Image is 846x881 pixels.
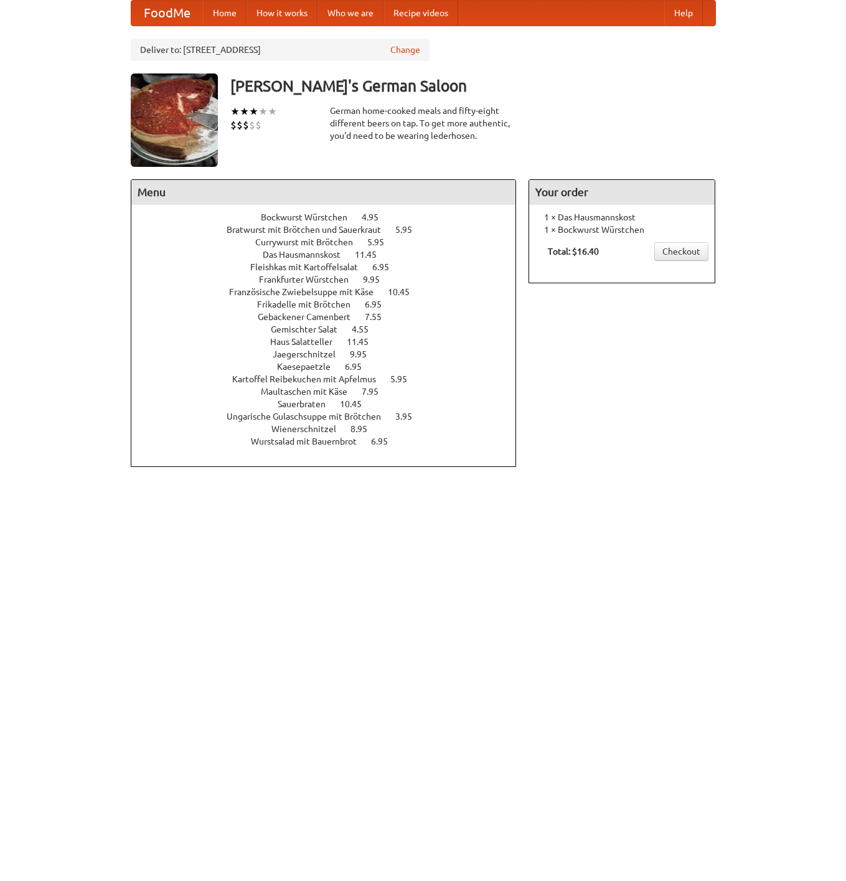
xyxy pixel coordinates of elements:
span: 8.95 [350,424,380,434]
span: Haus Salatteller [270,337,345,347]
a: Sauerbraten 10.45 [278,399,385,409]
a: Help [664,1,703,26]
span: Maultaschen mit Käse [261,387,360,397]
span: Kartoffel Reibekuchen mit Apfelmus [232,374,388,384]
a: Kartoffel Reibekuchen mit Apfelmus 5.95 [232,374,430,384]
a: Wienerschnitzel 8.95 [271,424,390,434]
a: Currywurst mit Brötchen 5.95 [255,237,407,247]
a: Home [203,1,247,26]
span: Gemischter Salat [271,324,350,334]
span: 6.95 [345,362,374,372]
a: Haus Salatteller 11.45 [270,337,392,347]
a: Who we are [317,1,383,26]
h3: [PERSON_NAME]'s German Saloon [230,73,716,98]
span: Bockwurst Würstchen [261,212,360,222]
span: Kaesepaetzle [277,362,343,372]
span: 4.95 [362,212,391,222]
span: 3.95 [395,412,425,422]
li: $ [255,118,261,132]
a: Frankfurter Würstchen 9.95 [259,275,403,285]
li: $ [249,118,255,132]
li: ★ [240,105,249,118]
div: Deliver to: [STREET_ADDRESS] [131,39,430,61]
h4: Menu [131,180,516,205]
a: Fleishkas mit Kartoffelsalat 6.95 [250,262,412,272]
span: 7.95 [362,387,391,397]
span: 6.95 [371,436,400,446]
li: $ [243,118,249,132]
li: ★ [249,105,258,118]
a: Change [390,44,420,56]
li: ★ [230,105,240,118]
a: Das Hausmannskost 11.45 [263,250,400,260]
a: Französische Zwiebelsuppe mit Käse 10.45 [229,287,433,297]
span: Bratwurst mit Brötchen und Sauerkraut [227,225,393,235]
span: 11.45 [347,337,381,347]
span: Wienerschnitzel [271,424,349,434]
span: 11.45 [355,250,389,260]
span: 5.95 [390,374,420,384]
h4: Your order [529,180,715,205]
a: How it works [247,1,317,26]
span: Frankfurter Würstchen [259,275,361,285]
a: Bratwurst mit Brötchen und Sauerkraut 5.95 [227,225,435,235]
a: Gebackener Camenbert 7.55 [258,312,405,322]
a: Wurstsalad mit Bauernbrot 6.95 [251,436,411,446]
span: 10.45 [388,287,422,297]
li: ★ [268,105,277,118]
b: Total: $16.40 [548,247,599,257]
span: 5.95 [367,237,397,247]
span: 9.95 [350,349,379,359]
span: 4.55 [352,324,381,334]
span: Gebackener Camenbert [258,312,363,322]
a: Jaegerschnitzel 9.95 [273,349,390,359]
li: 1 × Das Hausmannskost [535,211,708,224]
span: 10.45 [340,399,374,409]
span: Wurstsalad mit Bauernbrot [251,436,369,446]
img: angular.jpg [131,73,218,167]
li: $ [237,118,243,132]
span: 5.95 [395,225,425,235]
span: Fleishkas mit Kartoffelsalat [250,262,370,272]
span: Currywurst mit Brötchen [255,237,365,247]
li: ★ [258,105,268,118]
div: German home-cooked meals and fifty-eight different beers on tap. To get more authentic, you'd nee... [330,105,517,142]
span: 7.55 [365,312,394,322]
a: Maultaschen mit Käse 7.95 [261,387,402,397]
a: Ungarische Gulaschsuppe mit Brötchen 3.95 [227,412,435,422]
a: Gemischter Salat 4.55 [271,324,392,334]
a: Frikadelle mit Brötchen 6.95 [257,299,405,309]
a: Kaesepaetzle 6.95 [277,362,385,372]
span: 6.95 [372,262,402,272]
span: Jaegerschnitzel [273,349,348,359]
li: $ [230,118,237,132]
span: Frikadelle mit Brötchen [257,299,363,309]
span: Ungarische Gulaschsuppe mit Brötchen [227,412,393,422]
span: 6.95 [365,299,394,309]
a: Checkout [654,242,708,261]
span: Das Hausmannskost [263,250,353,260]
a: Recipe videos [383,1,458,26]
li: 1 × Bockwurst Würstchen [535,224,708,236]
span: 9.95 [363,275,392,285]
a: Bockwurst Würstchen 4.95 [261,212,402,222]
a: FoodMe [131,1,203,26]
span: Französische Zwiebelsuppe mit Käse [229,287,386,297]
span: Sauerbraten [278,399,338,409]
